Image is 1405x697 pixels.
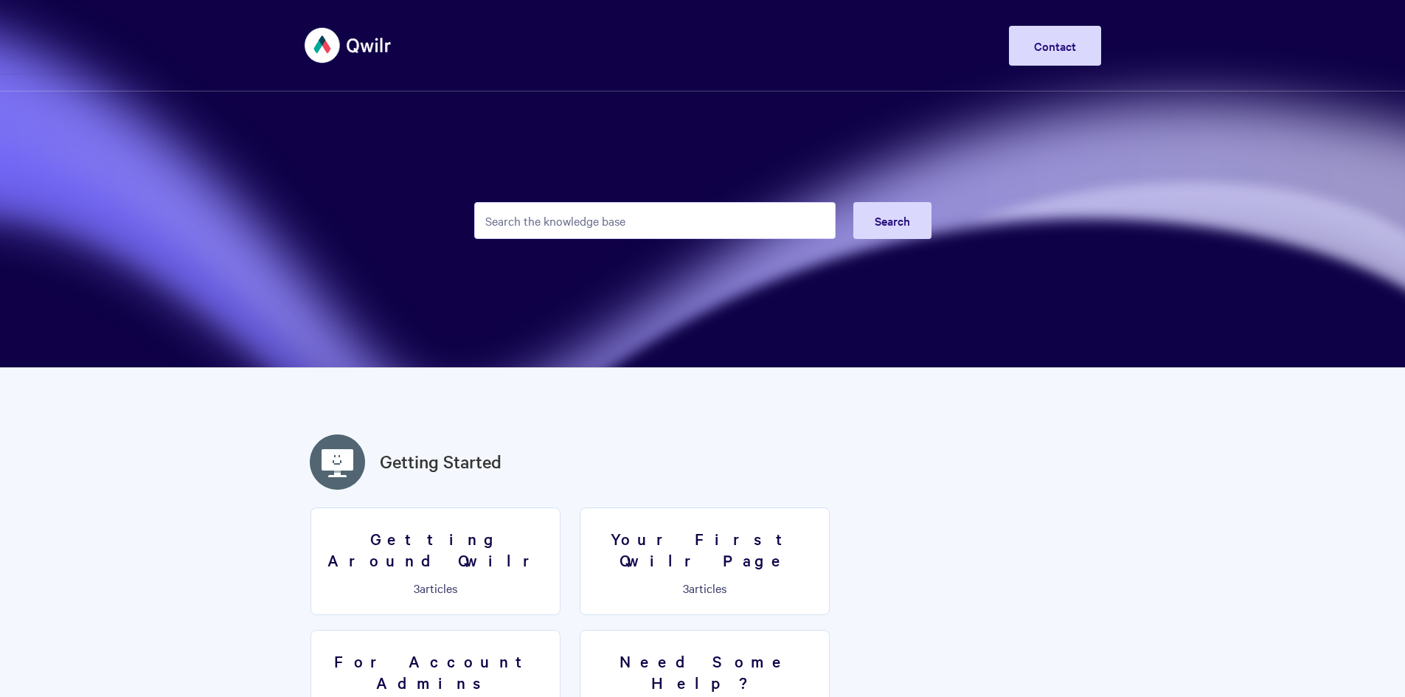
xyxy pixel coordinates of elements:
[580,507,830,615] a: Your First Qwilr Page 3articles
[589,581,820,594] p: articles
[589,651,820,693] h3: Need Some Help?
[305,18,392,73] img: Qwilr Help Center
[683,580,689,596] span: 3
[320,581,551,594] p: articles
[320,528,551,570] h3: Getting Around Qwilr
[320,651,551,693] h3: For Account Admins
[853,202,932,239] button: Search
[589,528,820,570] h3: Your First Qwilr Page
[414,580,420,596] span: 3
[311,507,561,615] a: Getting Around Qwilr 3articles
[380,448,502,475] a: Getting Started
[875,212,910,229] span: Search
[1009,26,1101,66] a: Contact
[474,202,836,239] input: Search the knowledge base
